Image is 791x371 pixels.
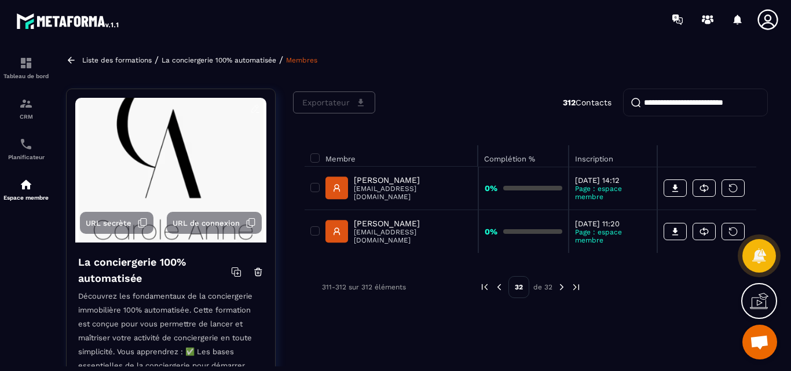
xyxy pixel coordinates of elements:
[569,145,657,167] th: Inscription
[563,98,611,107] p: Contacts
[742,325,777,359] div: Ouvrir le chat
[533,282,552,292] p: de 32
[19,137,33,151] img: scheduler
[325,175,472,201] a: [PERSON_NAME][EMAIL_ADDRESS][DOMAIN_NAME]
[571,282,581,292] img: next
[3,113,49,120] p: CRM
[508,276,529,298] p: 32
[167,212,262,234] button: URL de connexion
[575,185,651,201] p: Page : espace membre
[286,56,317,64] a: Membres
[3,169,49,210] a: automationsautomationsEspace membre
[479,282,490,292] img: prev
[354,219,471,228] p: [PERSON_NAME]
[19,97,33,111] img: formation
[173,219,240,227] span: URL de connexion
[575,176,651,185] p: [DATE] 14:12
[322,283,406,291] p: 311-312 sur 312 éléments
[86,219,131,227] span: URL secrète
[3,128,49,169] a: schedulerschedulerPlanificateur
[305,145,478,167] th: Membre
[3,73,49,79] p: Tableau de bord
[354,185,471,201] p: [EMAIL_ADDRESS][DOMAIN_NAME]
[3,88,49,128] a: formationformationCRM
[494,282,504,292] img: prev
[19,178,33,192] img: automations
[563,98,576,107] strong: 312
[3,194,49,201] p: Espace membre
[16,10,120,31] img: logo
[19,56,33,70] img: formation
[575,228,651,244] p: Page : espace membre
[155,54,159,65] span: /
[162,56,276,64] a: La conciergerie 100% automatisée
[78,254,231,286] h4: La conciergerie 100% automatisée
[80,212,153,234] button: URL secrète
[354,175,471,185] p: [PERSON_NAME]
[478,145,569,167] th: Complétion %
[279,54,283,65] span: /
[485,227,497,236] strong: 0%
[3,154,49,160] p: Planificateur
[75,98,266,243] img: background
[354,228,471,244] p: [EMAIL_ADDRESS][DOMAIN_NAME]
[3,47,49,88] a: formationformationTableau de bord
[556,282,567,292] img: next
[485,183,497,193] strong: 0%
[575,219,651,228] p: [DATE] 11:20
[325,219,472,244] a: [PERSON_NAME][EMAIL_ADDRESS][DOMAIN_NAME]
[82,56,152,64] a: Liste des formations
